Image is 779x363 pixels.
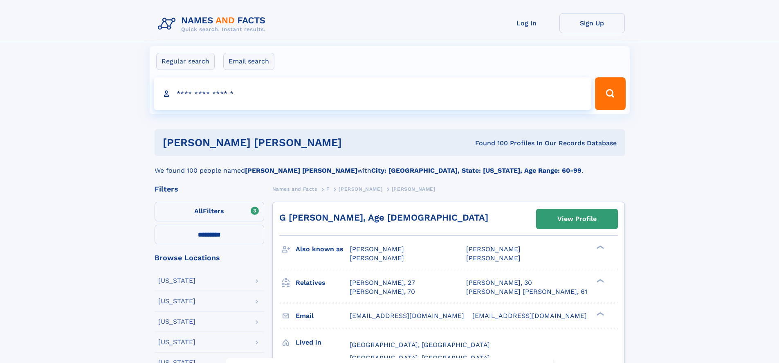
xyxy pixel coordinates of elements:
[557,210,597,228] div: View Profile
[245,167,357,174] b: [PERSON_NAME] [PERSON_NAME]
[595,245,604,250] div: ❯
[466,254,521,262] span: [PERSON_NAME]
[154,77,592,110] input: search input
[296,309,350,323] h3: Email
[194,207,203,215] span: All
[155,156,625,176] div: We found 100 people named with .
[279,212,488,223] a: G [PERSON_NAME], Age [DEMOGRAPHIC_DATA]
[296,336,350,349] h3: Lived in
[158,277,195,284] div: [US_STATE]
[339,186,382,192] span: [PERSON_NAME]
[466,245,521,253] span: [PERSON_NAME]
[158,339,195,345] div: [US_STATE]
[272,184,317,194] a: Names and Facts
[163,138,409,148] h1: [PERSON_NAME] [PERSON_NAME]
[559,13,625,33] a: Sign Up
[371,167,581,174] b: City: [GEOGRAPHIC_DATA], State: [US_STATE], Age Range: 60-99
[595,77,625,110] button: Search Button
[155,185,264,193] div: Filters
[296,242,350,256] h3: Also known as
[350,341,490,349] span: [GEOGRAPHIC_DATA], [GEOGRAPHIC_DATA]
[350,312,464,320] span: [EMAIL_ADDRESS][DOMAIN_NAME]
[466,278,532,287] a: [PERSON_NAME], 30
[296,276,350,290] h3: Relatives
[537,209,617,229] a: View Profile
[494,13,559,33] a: Log In
[155,254,264,262] div: Browse Locations
[326,186,330,192] span: F
[595,311,604,316] div: ❯
[223,53,274,70] label: Email search
[326,184,330,194] a: F
[392,186,436,192] span: [PERSON_NAME]
[350,278,415,287] a: [PERSON_NAME], 27
[350,354,490,362] span: [GEOGRAPHIC_DATA], [GEOGRAPHIC_DATA]
[350,287,415,296] a: [PERSON_NAME], 70
[595,278,604,283] div: ❯
[409,139,617,148] div: Found 100 Profiles In Our Records Database
[350,245,404,253] span: [PERSON_NAME]
[155,13,272,35] img: Logo Names and Facts
[156,53,215,70] label: Regular search
[158,298,195,304] div: [US_STATE]
[350,254,404,262] span: [PERSON_NAME]
[466,287,587,296] a: [PERSON_NAME] [PERSON_NAME], 61
[472,312,587,320] span: [EMAIL_ADDRESS][DOMAIN_NAME]
[155,202,264,221] label: Filters
[158,318,195,325] div: [US_STATE]
[339,184,382,194] a: [PERSON_NAME]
